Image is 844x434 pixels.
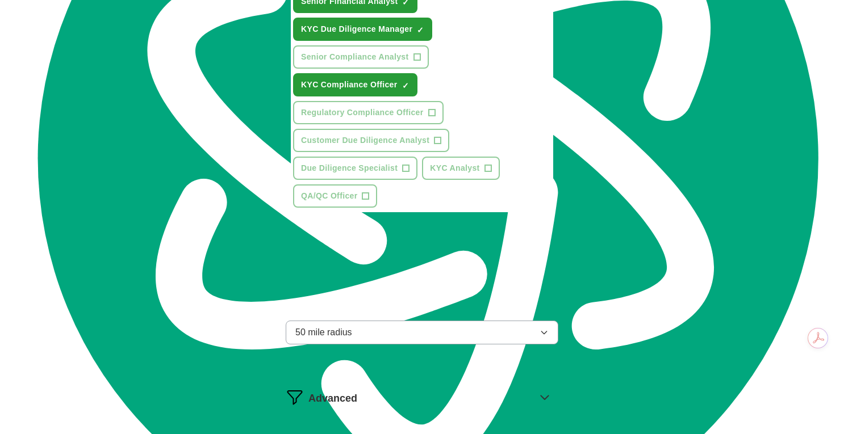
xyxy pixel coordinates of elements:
span: Customer Due Diligence Analyst [301,134,429,146]
button: QA/QC Officer [293,184,377,208]
button: × [441,286,448,304]
span: KYC Compliance Officer [301,79,398,91]
span: KYC Due Diligence Manager [301,23,412,35]
span: 50 mile radius [295,326,352,339]
button: Due Diligence Specialist [293,157,417,180]
span: × [441,288,448,301]
button: KYC Analyst [422,157,499,180]
button: Senior Compliance Analyst [293,45,429,69]
span: Regulatory Compliance Officer [301,107,424,119]
button: KYC Compliance Officer✓ [293,73,417,96]
span: ✓ [402,81,409,90]
span: QA/QC Officer [301,190,357,202]
span: ✓ [417,26,424,35]
span: Advanced [308,391,357,406]
img: filter [286,388,304,406]
button: 50 mile radius [286,321,558,344]
button: Regulatory Compliance Officer [293,101,444,124]
span: Senior Compliance Analyst [301,51,409,63]
span: KYC Analyst [430,162,479,174]
button: Customer Due Diligence Analyst [293,129,449,152]
button: KYC Due Diligence Manager✓ [293,18,432,41]
span: Due Diligence Specialist [301,162,398,174]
